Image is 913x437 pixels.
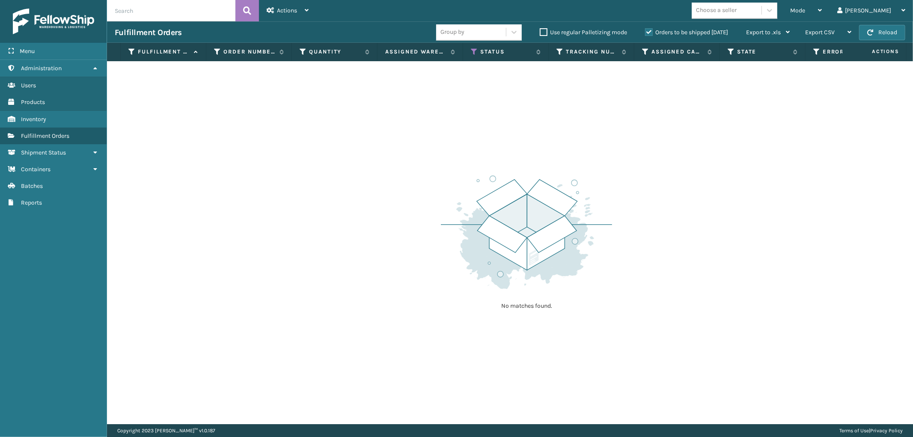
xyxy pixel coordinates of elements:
label: Fulfillment Order Id [138,48,190,56]
label: State [737,48,789,56]
label: Error [823,48,874,56]
span: Actions [277,7,297,14]
div: | [839,424,903,437]
span: Reports [21,199,42,206]
span: Products [21,98,45,106]
button: Reload [859,25,905,40]
label: Assigned Warehouse [385,48,446,56]
label: Quantity [309,48,361,56]
span: Users [21,82,36,89]
span: Actions [845,45,904,59]
span: Export CSV [805,29,835,36]
h3: Fulfillment Orders [115,27,181,38]
span: Shipment Status [21,149,66,156]
label: Status [480,48,532,56]
label: Order Number [223,48,275,56]
span: Administration [21,65,62,72]
span: Containers [21,166,51,173]
div: Group by [440,28,464,37]
img: logo [13,9,94,34]
span: Menu [20,48,35,55]
label: Tracking Number [566,48,618,56]
label: Assigned Carrier Service [651,48,703,56]
label: Orders to be shipped [DATE] [645,29,728,36]
span: Mode [790,7,805,14]
span: Inventory [21,116,46,123]
span: Fulfillment Orders [21,132,69,140]
a: Terms of Use [839,428,869,434]
span: Batches [21,182,43,190]
a: Privacy Policy [870,428,903,434]
div: Choose a seller [696,6,737,15]
span: Export to .xls [746,29,781,36]
p: Copyright 2023 [PERSON_NAME]™ v 1.0.187 [117,424,215,437]
label: Use regular Palletizing mode [540,29,627,36]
